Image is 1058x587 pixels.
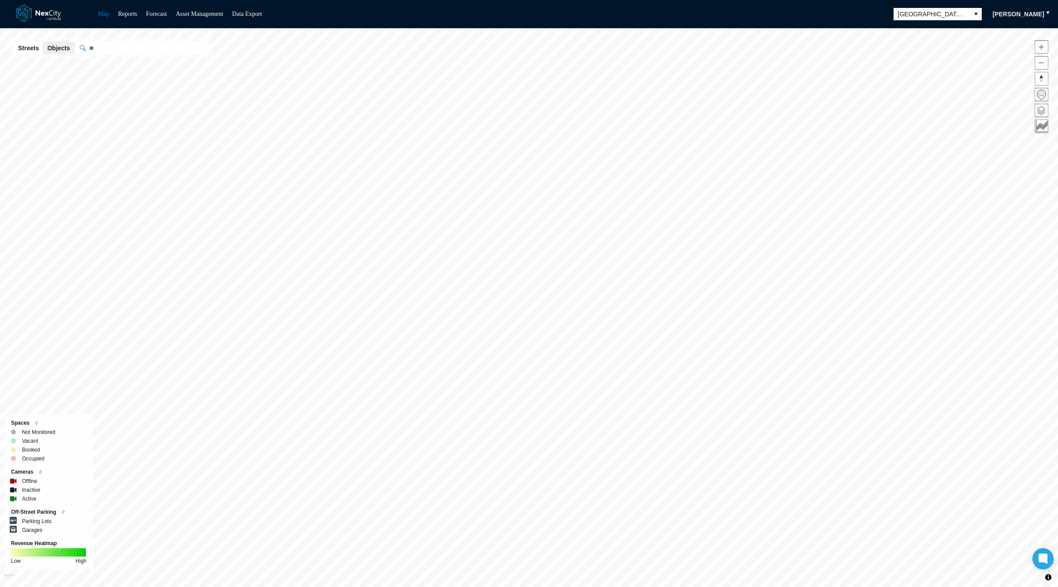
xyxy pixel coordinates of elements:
div: Off-Street Parking [11,508,86,517]
label: Active [22,494,37,503]
button: select [970,8,982,20]
span: 0 [35,421,38,426]
button: Layers management [1035,104,1048,117]
button: Streets [14,42,43,54]
label: Offline [22,477,37,486]
label: Inactive [22,486,40,494]
button: Zoom in [1035,40,1048,54]
span: Objects [47,44,70,52]
span: Streets [18,44,39,52]
button: Home [1035,88,1048,101]
span: [GEOGRAPHIC_DATA][PERSON_NAME] [898,10,966,19]
span: Zoom out [1035,56,1048,69]
div: High [75,557,86,565]
span: 0 [39,470,42,475]
img: revenue [11,548,86,557]
a: Reports [118,11,138,17]
a: Asset Management [176,11,224,17]
label: Vacant [22,437,38,445]
span: Toggle attribution [1046,572,1051,582]
button: Key metrics [1035,120,1048,133]
a: Data Export [232,11,262,17]
a: Mapbox homepage [4,574,14,584]
div: Spaces [11,419,86,428]
a: Forecast [146,11,167,17]
label: Booked [22,445,40,454]
span: Reset bearing to north [1035,72,1048,85]
button: Objects [43,42,74,54]
label: Occupied [22,454,45,463]
div: Cameras [11,467,86,477]
button: [PERSON_NAME] [987,7,1050,21]
div: Low [11,557,21,565]
button: Zoom out [1035,56,1048,70]
label: Not Monitored [22,428,55,437]
span: Zoom in [1035,41,1048,53]
button: Toggle attribution [1043,572,1054,583]
span: [PERSON_NAME] [993,10,1044,19]
label: Garages [22,526,42,535]
button: Reset bearing to north [1035,72,1048,86]
label: Parking Lots [22,517,52,526]
span: 0 [62,510,65,515]
div: Revenue Heatmap [11,539,86,548]
a: Map [98,11,109,17]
